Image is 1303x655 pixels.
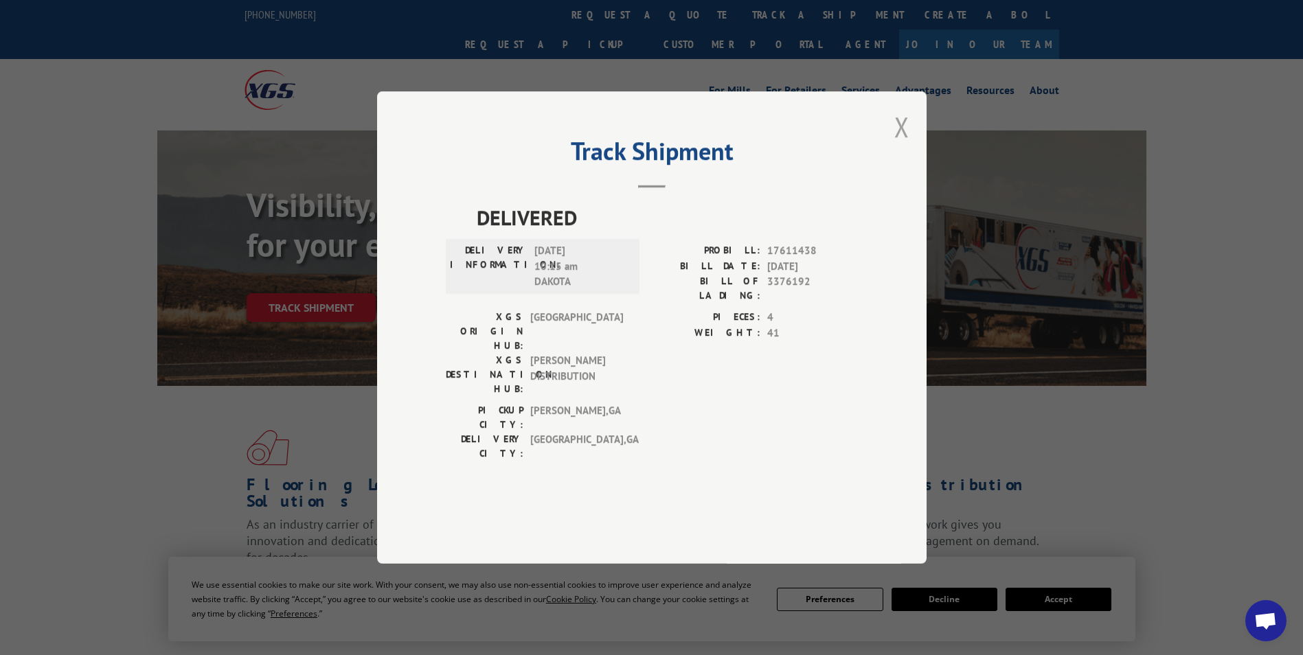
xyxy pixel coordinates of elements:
[477,202,858,233] span: DELIVERED
[530,432,623,461] span: [GEOGRAPHIC_DATA] , GA
[767,259,858,275] span: [DATE]
[652,310,760,325] label: PIECES:
[530,403,623,432] span: [PERSON_NAME] , GA
[530,310,623,353] span: [GEOGRAPHIC_DATA]
[534,243,627,290] span: [DATE] 10:15 am DAKOTA
[652,259,760,275] label: BILL DATE:
[446,432,523,461] label: DELIVERY CITY:
[652,325,760,341] label: WEIGHT:
[767,310,858,325] span: 4
[652,243,760,259] label: PROBILL:
[767,274,858,303] span: 3376192
[894,108,909,145] button: Close modal
[767,325,858,341] span: 41
[446,403,523,432] label: PICKUP CITY:
[530,353,623,396] span: [PERSON_NAME] DISTRIBUTION
[1245,600,1287,641] div: Open chat
[767,243,858,259] span: 17611438
[450,243,528,290] label: DELIVERY INFORMATION:
[652,274,760,303] label: BILL OF LADING:
[446,141,858,168] h2: Track Shipment
[446,310,523,353] label: XGS ORIGIN HUB:
[446,353,523,396] label: XGS DESTINATION HUB:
